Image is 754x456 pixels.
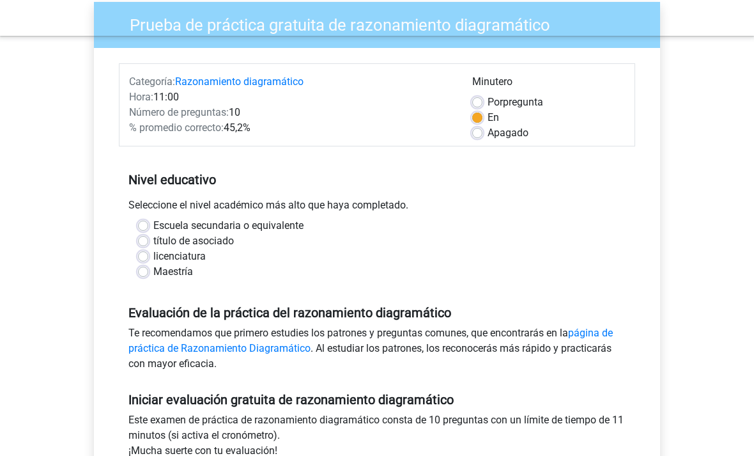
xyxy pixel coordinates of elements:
[472,75,512,88] font: Minutero
[153,219,304,232] font: Escuela secundaria o equivalente
[128,342,612,370] font: . Al estudiar los patrones, los reconocerás más rápido y practicarás con mayor eficacia.
[488,111,499,123] font: En
[129,91,153,103] font: Hora:
[153,250,206,262] font: licenciatura
[153,91,179,103] font: 11:00
[175,75,304,88] a: Razonamiento diagramático
[129,106,229,118] font: Número de preguntas:
[503,96,543,108] font: pregunta
[488,96,503,108] font: Por
[129,75,175,88] font: Categoría:
[229,106,240,118] font: 10
[128,199,408,211] font: Seleccione el nivel académico más alto que haya completado.
[128,305,451,320] font: Evaluación de la práctica del razonamiento diagramático
[224,122,250,134] font: 45,2%
[488,127,528,139] font: Apagado
[128,327,568,339] font: Te recomendamos que primero estudies los patrones y preguntas comunes, que encontrarás en la
[128,172,216,187] font: Nivel educativo
[129,122,224,134] font: % promedio correcto:
[128,414,624,441] font: Este examen de práctica de razonamiento diagramático consta de 10 preguntas con un límite de tiem...
[153,235,234,247] font: título de asociado
[153,265,193,278] font: Maestría
[128,392,454,407] font: Iniciar evaluación gratuita de razonamiento diagramático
